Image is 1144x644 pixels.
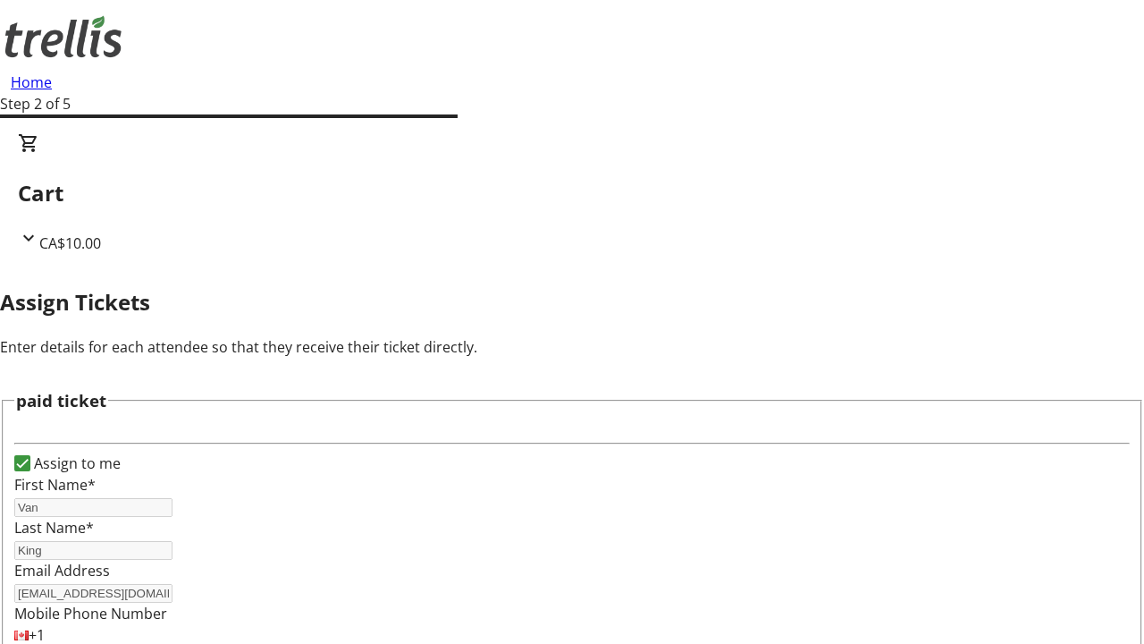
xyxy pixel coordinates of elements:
span: CA$10.00 [39,233,101,253]
label: Email Address [14,561,110,580]
h2: Cart [18,177,1126,209]
label: First Name* [14,475,96,495]
div: CartCA$10.00 [18,132,1126,254]
h3: paid ticket [16,388,106,413]
label: Assign to me [30,453,121,474]
label: Mobile Phone Number [14,604,167,623]
label: Last Name* [14,518,94,538]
